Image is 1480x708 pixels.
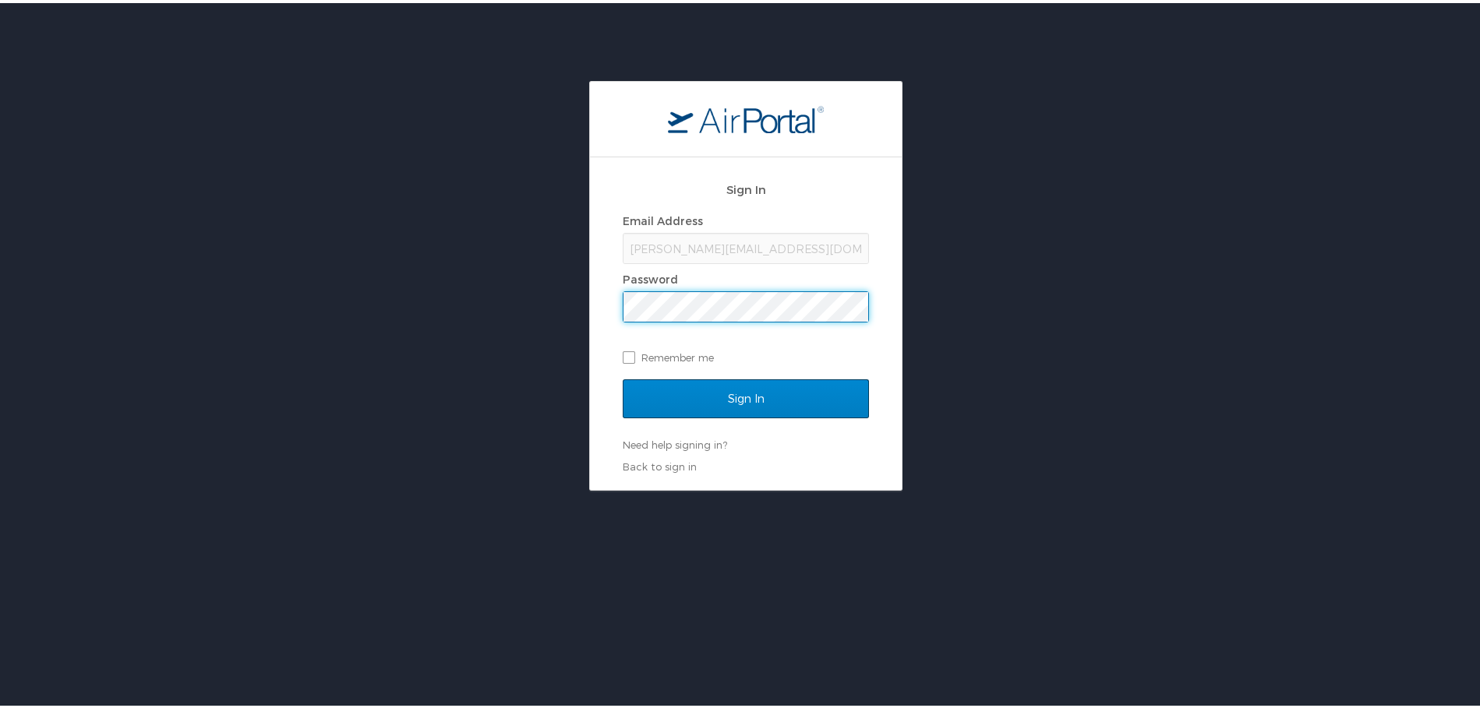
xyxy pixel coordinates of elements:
[623,435,727,448] a: Need help signing in?
[623,178,869,195] h2: Sign In
[623,211,703,224] label: Email Address
[623,457,697,470] a: Back to sign in
[623,376,869,415] input: Sign In
[623,343,869,366] label: Remember me
[623,269,678,283] label: Password
[668,102,824,130] img: logo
